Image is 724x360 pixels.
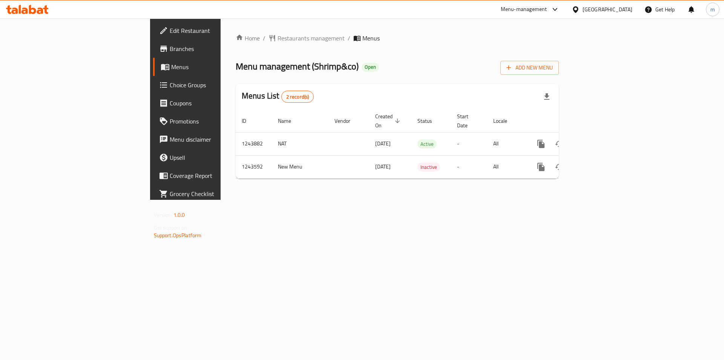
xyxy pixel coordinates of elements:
span: Restaurants management [278,34,345,43]
span: Upsell [170,153,265,162]
div: Inactive [417,162,440,172]
td: - [451,155,487,178]
span: [DATE] [375,162,391,172]
span: Name [278,116,301,125]
span: Vendor [334,116,360,125]
div: Open [362,63,379,72]
table: enhanced table [236,110,610,179]
span: Inactive [417,163,440,172]
td: - [451,132,487,155]
button: Change Status [550,158,568,176]
div: Active [417,139,437,148]
span: Status [417,116,442,125]
a: Support.OpsPlatform [154,230,202,240]
span: Promotions [170,117,265,126]
span: Choice Groups [170,80,265,90]
span: Active [417,140,437,148]
div: [GEOGRAPHIC_DATA] [583,5,632,14]
a: Branches [153,40,271,58]
span: Open [362,64,379,70]
span: Version: [154,210,172,220]
span: Menus [171,62,265,71]
a: Coverage Report [153,167,271,185]
button: more [532,135,550,153]
span: Created On [375,112,402,130]
span: Start Date [457,112,478,130]
div: Menu-management [501,5,547,14]
td: All [487,132,526,155]
span: Get support on: [154,223,189,233]
span: Edit Restaurant [170,26,265,35]
nav: breadcrumb [236,34,559,43]
span: m [710,5,715,14]
button: Change Status [550,135,568,153]
span: Locale [493,116,517,125]
span: Menu management ( Shrimp&co ) [236,58,359,75]
span: 1.0.0 [173,210,185,220]
td: New Menu [272,155,328,178]
span: Coverage Report [170,171,265,180]
th: Actions [526,110,610,133]
button: Add New Menu [500,61,559,75]
li: / [348,34,350,43]
td: All [487,155,526,178]
div: Export file [538,88,556,106]
a: Coupons [153,94,271,112]
a: Grocery Checklist [153,185,271,203]
a: Choice Groups [153,76,271,94]
span: Add New Menu [506,63,553,73]
a: Restaurants management [268,34,345,43]
a: Upsell [153,148,271,167]
span: Branches [170,44,265,53]
td: NAT [272,132,328,155]
span: ID [242,116,256,125]
span: [DATE] [375,139,391,148]
a: Menu disclaimer [153,130,271,148]
div: Total records count [281,91,314,103]
span: 2 record(s) [282,93,314,100]
span: Coupons [170,99,265,108]
span: Menu disclaimer [170,135,265,144]
a: Edit Restaurant [153,22,271,40]
span: Grocery Checklist [170,189,265,198]
span: Menus [362,34,380,43]
a: Promotions [153,112,271,130]
h2: Menus List [242,90,314,103]
a: Menus [153,58,271,76]
button: more [532,158,550,176]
